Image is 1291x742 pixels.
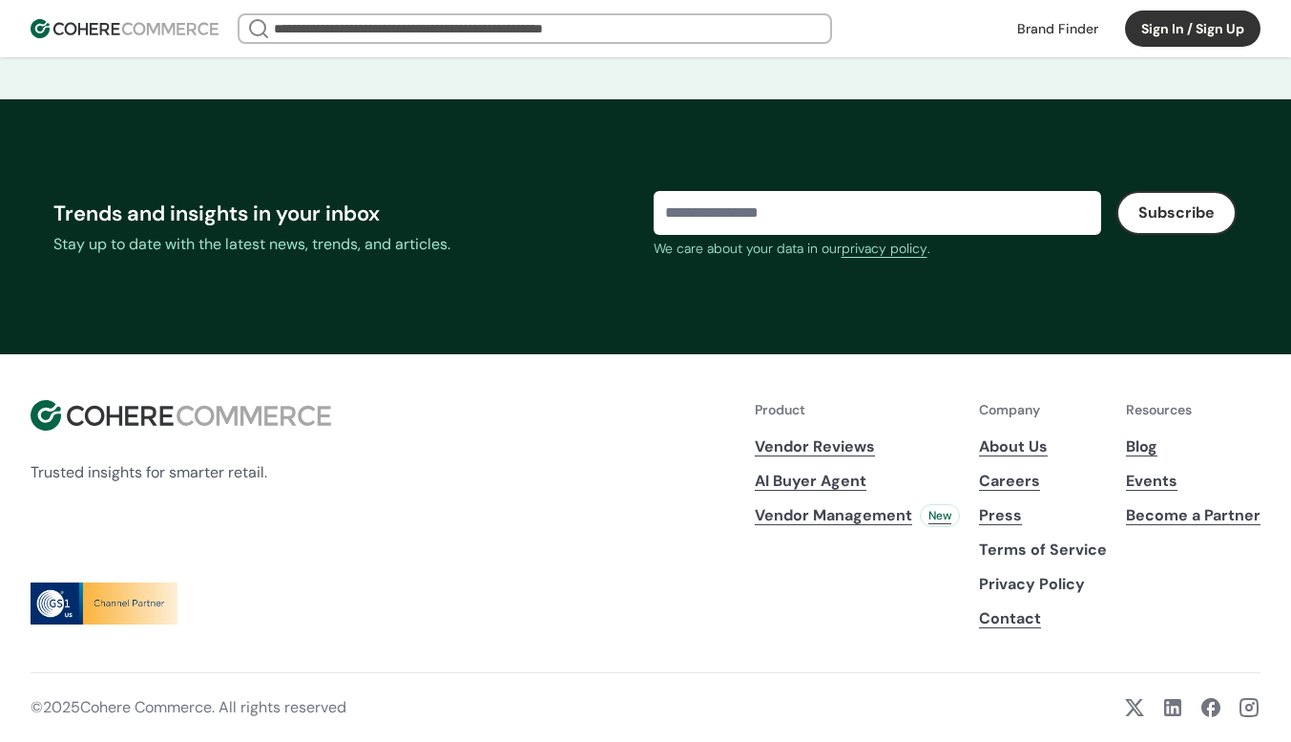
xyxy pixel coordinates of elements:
a: privacy policy [842,239,927,259]
button: Sign In / Sign Up [1125,11,1260,47]
a: Press [979,504,1107,527]
img: Cohere Logo [31,19,219,38]
p: Privacy Policy [979,573,1107,596]
button: Subscribe [1116,191,1237,235]
div: New [920,504,960,527]
p: © 2025 Cohere Commerce. All rights reserved [31,696,346,719]
a: Careers [979,470,1107,493]
div: Stay up to date with the latest news, trends, and articles. [53,233,638,256]
a: Vendor ManagementNew [755,504,960,527]
img: Cohere Logo [31,400,331,431]
a: Events [1126,470,1260,493]
p: Product [755,400,960,420]
a: Contact [979,607,1107,630]
a: About Us [979,435,1107,458]
span: We care about your data in our [654,240,842,257]
a: AI Buyer Agent [755,470,960,493]
a: Blog [1126,435,1260,458]
span: . [927,240,930,257]
p: Trusted insights for smarter retail. [31,461,331,484]
p: Resources [1126,400,1260,420]
p: Terms of Service [979,539,1107,562]
span: Vendor Management [755,504,912,527]
a: Vendor Reviews [755,435,960,458]
p: Company [979,400,1107,420]
a: Become a Partner [1126,504,1260,527]
div: Trends and insights in your inbox [53,198,638,229]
